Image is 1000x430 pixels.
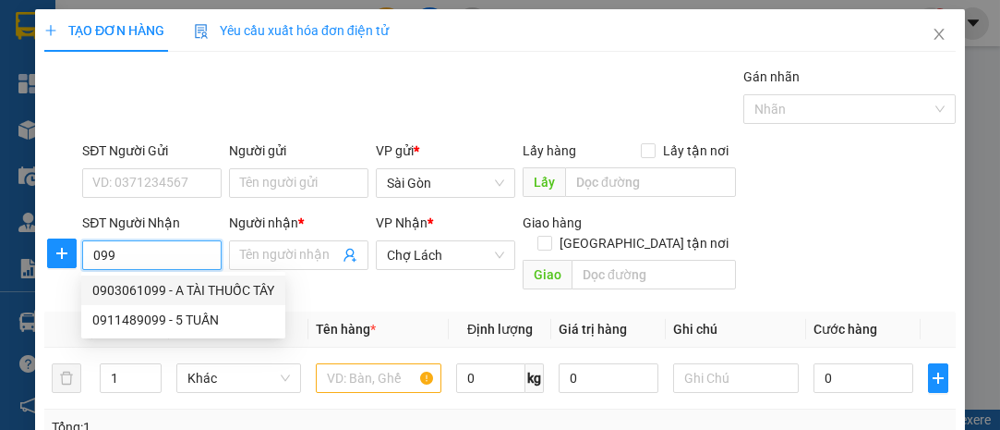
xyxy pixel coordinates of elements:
div: Người gửi [229,141,368,161]
span: Định lượng [467,322,533,337]
div: Người nhận [229,213,368,233]
span: plus [48,246,76,261]
div: 0903061099 - A TÀI THUỐC TÂY [92,280,274,301]
input: VD: Bàn, Ghế [316,363,441,393]
button: plus [928,363,948,393]
div: SĐT Người Nhận [82,213,222,233]
span: VP Nhận [376,215,428,230]
span: [GEOGRAPHIC_DATA] tận nơi [552,233,736,253]
span: Tên hàng [316,322,376,337]
th: Ghi chú [666,312,806,348]
div: 0911489099 - 5 TUẤN [81,305,285,335]
span: Yêu cầu xuất hóa đơn điện tử [194,23,389,38]
span: close [932,27,946,42]
span: Lấy [523,167,565,197]
input: Dọc đường [565,167,735,197]
span: Giá trị hàng [559,322,627,337]
button: Close [913,9,965,61]
button: plus [47,239,77,268]
input: Dọc đường [572,260,735,289]
label: Gán nhãn [743,69,800,84]
span: kg [525,363,544,393]
div: VP gửi [376,141,515,161]
span: plus [929,371,947,386]
span: plus [44,24,57,37]
div: 0911489099 - 5 TUẤN [92,310,274,330]
span: Lấy hàng [523,143,576,158]
span: Chợ Lách [387,241,504,269]
span: TẠO ĐƠN HÀNG [44,23,164,38]
button: delete [52,363,81,393]
span: Sài Gòn [387,169,504,197]
span: Giao [523,260,572,289]
input: 0 [559,363,658,393]
span: Giao hàng [523,215,582,230]
div: SĐT Người Gửi [82,141,222,161]
span: Khác [187,364,291,392]
span: user-add [343,248,357,263]
span: Lấy tận nơi [656,141,736,161]
span: Cước hàng [813,322,877,337]
img: icon [194,24,209,39]
input: Ghi Chú [673,363,799,393]
div: 0903061099 - A TÀI THUỐC TÂY [81,276,285,305]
